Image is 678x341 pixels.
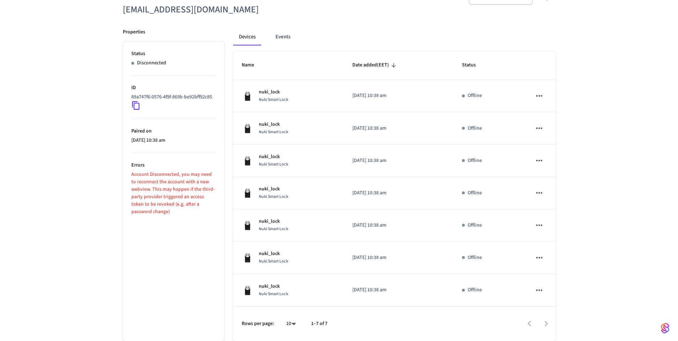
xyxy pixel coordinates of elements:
p: Status [131,50,216,58]
img: SeamLogoGradient.69752ec5.svg [661,323,669,334]
button: Events [270,28,296,45]
img: Nuki Smart Lock 3.0 Pro Black, Front [242,187,253,199]
p: Errors [131,162,216,169]
p: [DATE] 10:38 am [352,286,445,294]
span: Nuki Smart Lock [259,97,288,103]
h6: [EMAIL_ADDRESS][DOMAIN_NAME] [123,2,335,17]
img: Nuki Smart Lock 3.0 Pro Black, Front [242,252,253,263]
span: Nuki Smart Lock [259,129,288,135]
img: Nuki Smart Lock 3.0 Pro Black, Front [242,90,253,102]
img: Nuki Smart Lock 3.0 Pro Black, Front [242,220,253,231]
p: nuki_lock [259,250,288,258]
p: nuki_lock [259,185,288,193]
span: Name [242,60,263,71]
p: Offline [468,125,482,132]
p: [DATE] 10:38 am [352,125,445,132]
p: Offline [468,92,482,99]
p: Account Disconnected, you may need to reconnect the account with a new webview. This may happen i... [131,171,216,216]
p: 1–7 of 7 [311,320,327,328]
p: ID [131,84,216,92]
p: [DATE] 10:38 am [352,189,445,197]
div: connected account tabs [233,28,556,45]
span: Date added(EET) [352,60,398,71]
img: Nuki Smart Lock 3.0 Pro Black, Front [242,285,253,296]
p: [DATE] 10:38 am [352,254,445,261]
table: sticky table [233,51,556,306]
p: Disconnected [137,59,166,67]
p: Rows per page: [242,320,274,328]
img: Nuki Smart Lock 3.0 Pro Black, Front [242,155,253,166]
p: Offline [468,286,482,294]
span: Nuki Smart Lock [259,194,288,200]
span: Status [462,60,485,71]
p: [DATE] 10:38 am [352,157,445,164]
p: [DATE] 10:38 am [131,137,216,144]
p: [DATE] 10:38 am [352,92,445,99]
p: Properties [123,28,145,36]
span: Nuki Smart Lock [259,291,288,297]
p: nuki_lock [259,88,288,96]
span: Nuki Smart Lock [259,226,288,232]
p: Paired on [131,128,216,135]
p: [DATE] 10:38 am [352,222,445,229]
p: nuki_lock [259,121,288,128]
p: Offline [468,254,482,261]
div: 10 [283,319,300,329]
span: Nuki Smart Lock [259,161,288,167]
p: nuki_lock [259,218,288,225]
button: Devices [233,28,261,45]
p: nuki_lock [259,283,288,290]
p: Offline [468,189,482,197]
p: Offline [468,157,482,164]
span: Nuki Smart Lock [259,258,288,264]
p: 89a747f6-0576-4f9f-869b-be92bff92c85 [131,93,212,101]
p: nuki_lock [259,153,288,161]
img: Nuki Smart Lock 3.0 Pro Black, Front [242,123,253,134]
p: Offline [468,222,482,229]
